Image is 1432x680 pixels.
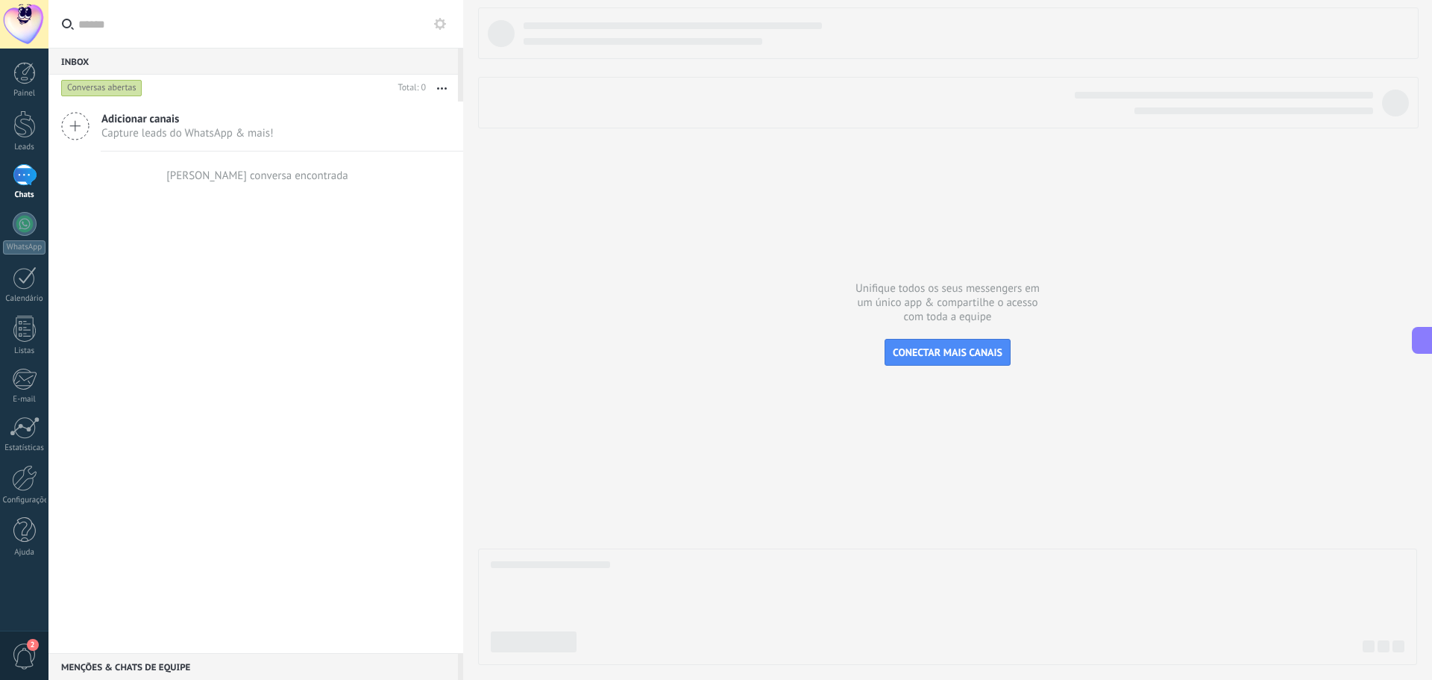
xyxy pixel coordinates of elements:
[3,548,46,558] div: Ajuda
[3,240,45,255] div: WhatsApp
[27,639,39,651] span: 2
[3,294,46,304] div: Calendário
[48,48,458,75] div: Inbox
[3,346,46,356] div: Listas
[893,346,1002,359] span: CONECTAR MAIS CANAIS
[3,496,46,505] div: Configurações
[61,79,142,97] div: Conversas abertas
[885,339,1011,366] button: CONECTAR MAIS CANAIS
[3,89,46,99] div: Painel
[101,126,274,140] span: Capture leads do WhatsApp & mais!
[392,81,426,96] div: Total: 0
[166,169,348,183] div: [PERSON_NAME] conversa encontrada
[3,395,46,405] div: E-mail
[101,112,274,126] span: Adicionar canais
[48,653,458,680] div: Menções & Chats de equipe
[3,143,46,152] div: Leads
[426,75,458,102] button: Mais
[3,443,46,453] div: Estatísticas
[3,190,46,200] div: Chats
